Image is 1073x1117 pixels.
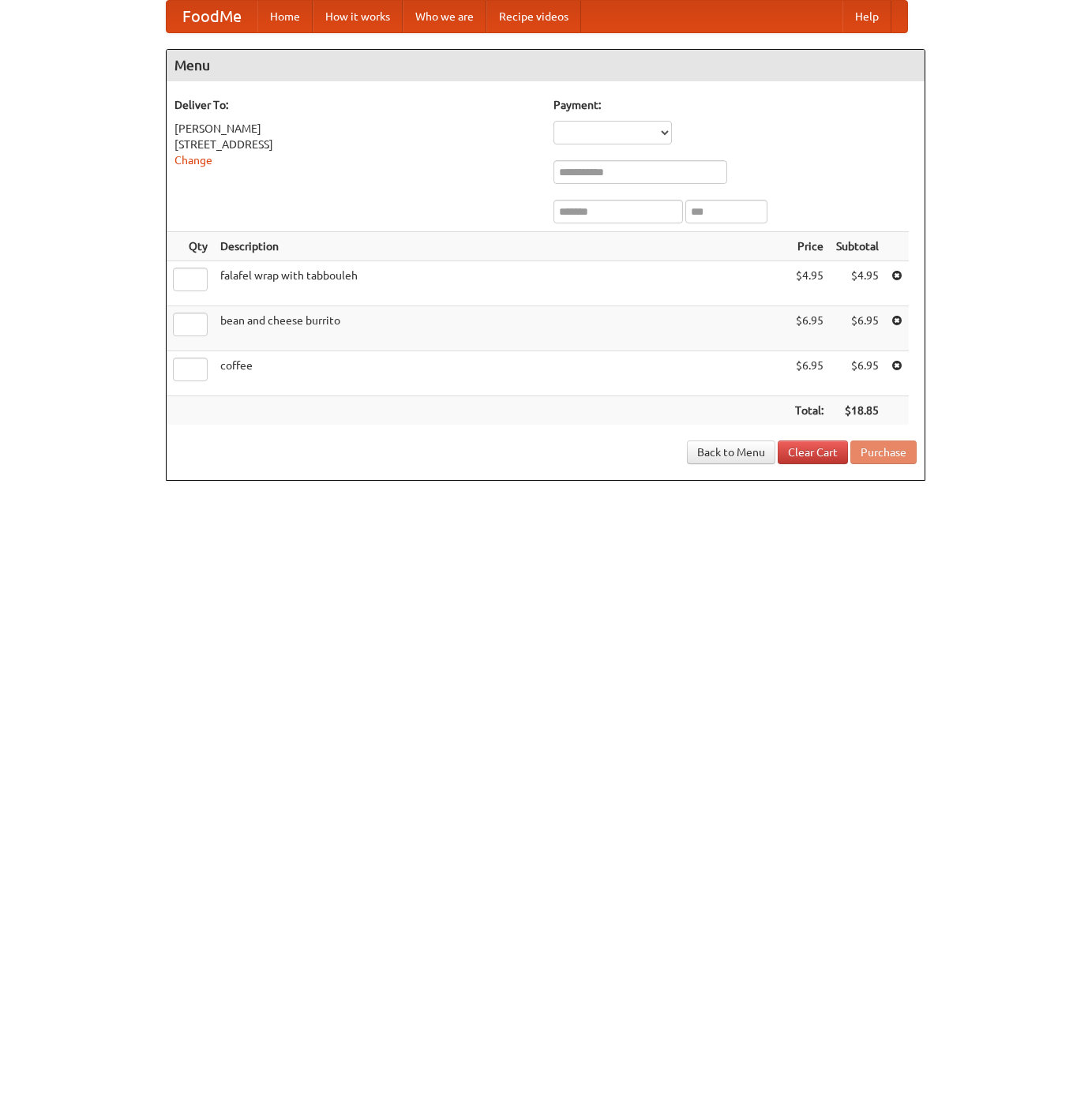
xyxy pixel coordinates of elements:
[403,1,486,32] a: Who we are
[214,306,789,351] td: bean and cheese burrito
[167,50,925,81] h4: Menu
[830,261,885,306] td: $4.95
[789,232,830,261] th: Price
[167,232,214,261] th: Qty
[167,1,257,32] a: FoodMe
[486,1,581,32] a: Recipe videos
[830,396,885,425] th: $18.85
[174,97,538,113] h5: Deliver To:
[778,440,848,464] a: Clear Cart
[842,1,891,32] a: Help
[789,396,830,425] th: Total:
[830,232,885,261] th: Subtotal
[553,97,917,113] h5: Payment:
[830,351,885,396] td: $6.95
[850,440,917,464] button: Purchase
[214,232,789,261] th: Description
[789,261,830,306] td: $4.95
[214,351,789,396] td: coffee
[687,440,775,464] a: Back to Menu
[257,1,313,32] a: Home
[174,137,538,152] div: [STREET_ADDRESS]
[214,261,789,306] td: falafel wrap with tabbouleh
[789,351,830,396] td: $6.95
[174,121,538,137] div: [PERSON_NAME]
[174,154,212,167] a: Change
[789,306,830,351] td: $6.95
[313,1,403,32] a: How it works
[830,306,885,351] td: $6.95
